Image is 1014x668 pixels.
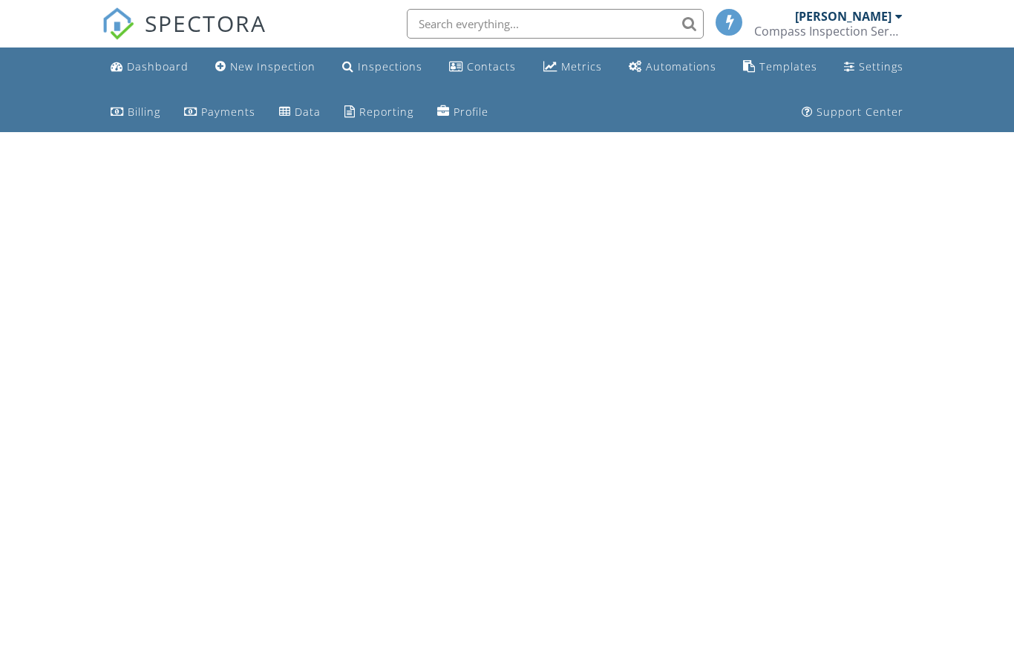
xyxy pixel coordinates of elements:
a: Support Center [796,99,909,126]
a: Data [273,99,327,126]
div: Settings [859,59,903,73]
div: Templates [759,59,817,73]
div: Compass Inspection Services [754,24,903,39]
a: Reporting [338,99,419,126]
a: Automations (Basic) [623,53,722,81]
div: Reporting [359,105,413,119]
div: Profile [454,105,488,119]
a: SPECTORA [102,20,266,51]
div: New Inspection [230,59,315,73]
a: Inspections [336,53,428,81]
div: Metrics [561,59,602,73]
div: [PERSON_NAME] [795,9,892,24]
div: Billing [128,105,160,119]
a: Metrics [537,53,608,81]
a: New Inspection [209,53,321,81]
div: Inspections [358,59,422,73]
a: Company Profile [431,99,494,126]
a: Payments [178,99,261,126]
div: Payments [201,105,255,119]
a: Templates [737,53,823,81]
a: Settings [838,53,909,81]
div: Data [295,105,321,119]
input: Search everything... [407,9,704,39]
a: Dashboard [105,53,194,81]
div: Automations [646,59,716,73]
div: Dashboard [127,59,189,73]
div: Support Center [817,105,903,119]
div: Contacts [467,59,516,73]
img: The Best Home Inspection Software - Spectora [102,7,134,40]
a: Billing [105,99,166,126]
a: Contacts [443,53,522,81]
span: SPECTORA [145,7,266,39]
